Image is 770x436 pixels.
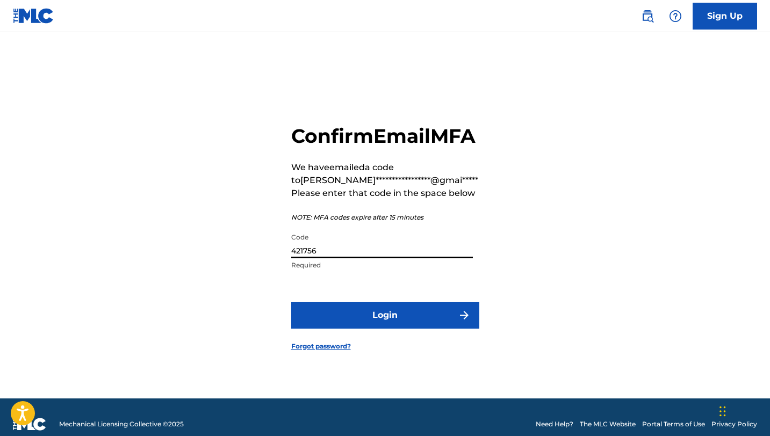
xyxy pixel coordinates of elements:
a: Sign Up [693,3,757,30]
a: Portal Terms of Use [642,419,705,429]
iframe: Chat Widget [716,384,770,436]
span: Mechanical Licensing Collective © 2025 [59,419,184,429]
img: help [669,10,682,23]
img: logo [13,418,46,431]
a: Privacy Policy [711,419,757,429]
a: The MLC Website [580,419,636,429]
p: Required [291,260,473,270]
a: Public Search [637,5,658,27]
div: Help [665,5,686,27]
a: Forgot password? [291,341,351,351]
p: Please enter that code in the space below [291,187,479,200]
img: search [641,10,654,23]
div: Drag [719,395,726,427]
p: NOTE: MFA codes expire after 15 minutes [291,213,479,222]
h2: Confirm Email MFA [291,124,479,148]
img: MLC Logo [13,8,54,24]
button: Login [291,302,479,329]
img: f7272a7cc735f4ea7f67.svg [458,309,471,322]
a: Need Help? [536,419,573,429]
